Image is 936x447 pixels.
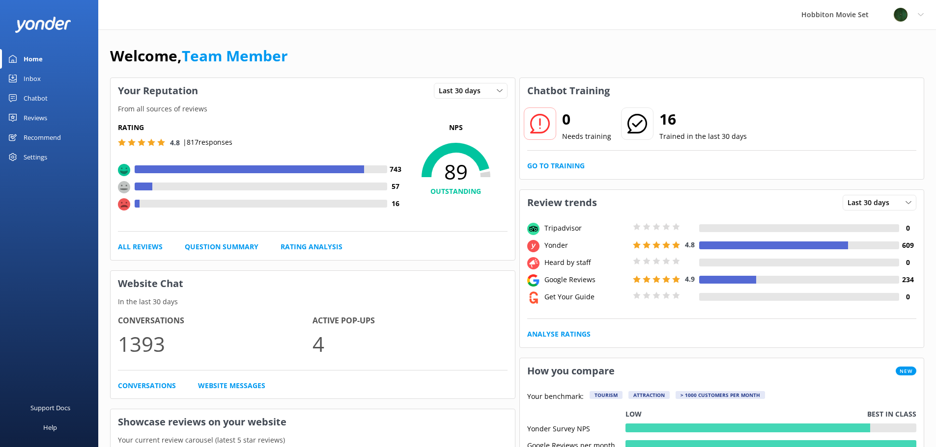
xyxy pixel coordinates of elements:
span: Last 30 days [848,197,895,208]
h4: 0 [899,223,916,234]
div: Help [43,418,57,437]
span: New [896,367,916,375]
h4: 609 [899,240,916,251]
h3: Review trends [520,190,604,215]
div: > 1000 customers per month [676,391,765,399]
h4: 0 [899,257,916,268]
h4: 0 [899,291,916,302]
img: yonder-white-logo.png [15,17,71,33]
div: Reviews [24,108,47,128]
span: 4.8 [685,240,695,249]
h4: 16 [387,198,404,209]
h2: 0 [562,107,611,131]
h3: Showcase reviews on your website [111,409,515,435]
span: Last 30 days [439,85,486,96]
div: Yonder [542,240,630,251]
span: 89 [404,159,508,184]
p: Best in class [867,409,916,420]
div: Google Reviews [542,274,630,285]
a: Analyse Ratings [527,329,591,340]
h4: 234 [899,274,916,285]
h3: Your Reputation [111,78,205,104]
span: 4.8 [170,138,180,147]
p: From all sources of reviews [111,104,515,114]
div: Recommend [24,128,61,147]
div: Inbox [24,69,41,88]
p: Low [625,409,642,420]
p: 1393 [118,327,312,360]
p: | 817 responses [183,137,232,148]
p: In the last 30 days [111,296,515,307]
span: 4.9 [685,274,695,284]
div: Chatbot [24,88,48,108]
h1: Welcome, [110,44,288,68]
h3: Website Chat [111,271,515,296]
h4: 57 [387,181,404,192]
div: Support Docs [30,398,70,418]
img: 34-1625720359.png [893,7,908,22]
p: NPS [404,122,508,133]
p: 4 [312,327,507,360]
div: Home [24,49,43,69]
a: All Reviews [118,241,163,252]
div: Tourism [590,391,623,399]
a: Team Member [182,46,288,66]
div: Tripadvisor [542,223,630,234]
p: Trained in the last 30 days [659,131,747,142]
a: Conversations [118,380,176,391]
a: Rating Analysis [281,241,342,252]
h4: 743 [387,164,404,175]
p: Needs training [562,131,611,142]
div: Attraction [628,391,670,399]
div: Settings [24,147,47,167]
h2: 16 [659,107,747,131]
h3: How you compare [520,358,622,384]
a: Question Summary [185,241,258,252]
div: Get Your Guide [542,291,630,302]
p: Your benchmark: [527,391,584,403]
h5: Rating [118,122,404,133]
h4: OUTSTANDING [404,186,508,197]
div: Heard by staff [542,257,630,268]
p: Your current review carousel (latest 5 star reviews) [111,435,515,446]
a: Website Messages [198,380,265,391]
div: Yonder Survey NPS [527,423,625,432]
h4: Conversations [118,315,312,327]
h4: Active Pop-ups [312,315,507,327]
a: Go to Training [527,160,585,171]
h3: Chatbot Training [520,78,617,104]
